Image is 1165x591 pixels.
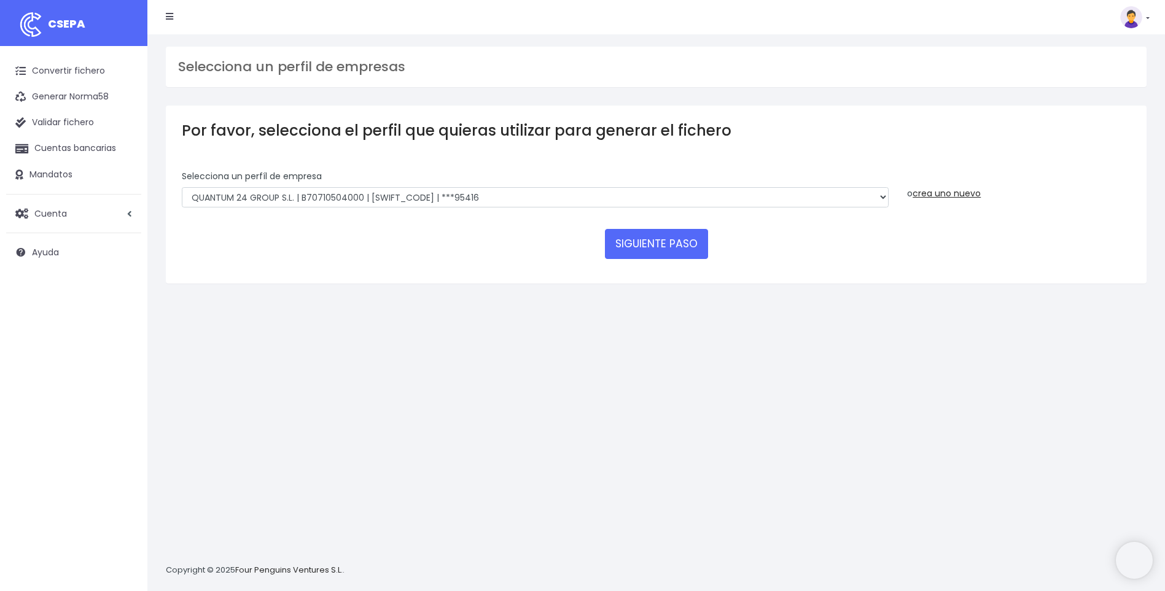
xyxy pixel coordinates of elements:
span: Ayuda [32,246,59,258]
a: Ayuda [6,239,141,265]
span: CSEPA [48,16,85,31]
a: Four Penguins Ventures S.L. [235,564,343,576]
a: Convertir fichero [6,58,141,84]
a: crea uno nuevo [913,187,981,199]
a: Validar fichero [6,110,141,136]
a: Cuentas bancarias [6,136,141,161]
h3: Por favor, selecciona el perfil que quieras utilizar para generar el fichero [182,122,1131,139]
h3: Selecciona un perfil de empresas [178,59,1134,75]
img: logo [15,9,46,40]
img: profile [1120,6,1142,28]
a: Generar Norma58 [6,84,141,110]
a: Cuenta [6,201,141,226]
a: Mandatos [6,162,141,188]
span: Cuenta [34,207,67,219]
div: o [907,170,1131,200]
button: SIGUIENTE PASO [605,229,708,258]
label: Selecciona un perfíl de empresa [182,170,322,183]
p: Copyright © 2025 . [166,564,345,577]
